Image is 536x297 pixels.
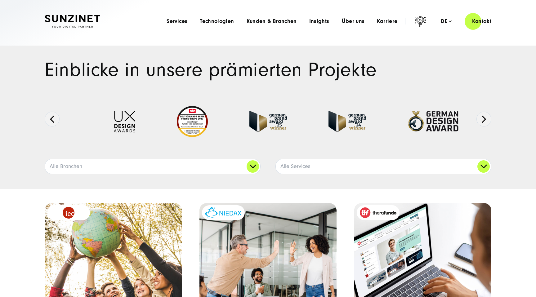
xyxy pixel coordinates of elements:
[45,159,260,174] a: Alle Branchen
[205,207,242,218] img: niedax-logo
[167,18,187,24] a: Services
[114,111,135,132] img: UX-Design-Awards - fullservice digital agentur SUNZINET
[200,18,234,24] a: Technologien
[45,15,100,28] img: SUNZINET Full Service Digital Agentur
[408,111,459,132] img: German-Design-Award - fullservice digital agentur SUNZINET
[342,18,365,24] a: Über uns
[45,112,60,126] button: Previous
[177,106,208,137] img: Deutschlands beste Online Shops 2023 - boesner - Kunde - SUNZINET
[476,112,491,126] button: Next
[328,111,366,132] img: German-Brand-Award - fullservice digital agentur SUNZINET
[45,60,491,79] h1: Einblicke in unsere prämierten Projekte
[465,12,499,30] a: Kontakt
[360,207,396,218] img: therafundo_10-2024_logo_2c
[247,18,297,24] a: Kunden & Branchen
[441,18,452,24] div: de
[63,207,74,219] img: logo_IEC
[249,111,287,132] img: German Brand Award winner 2025 - Full Service Digital Agentur SUNZINET
[276,159,491,174] a: Alle Services
[377,18,397,24] a: Karriere
[309,18,329,24] a: Insights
